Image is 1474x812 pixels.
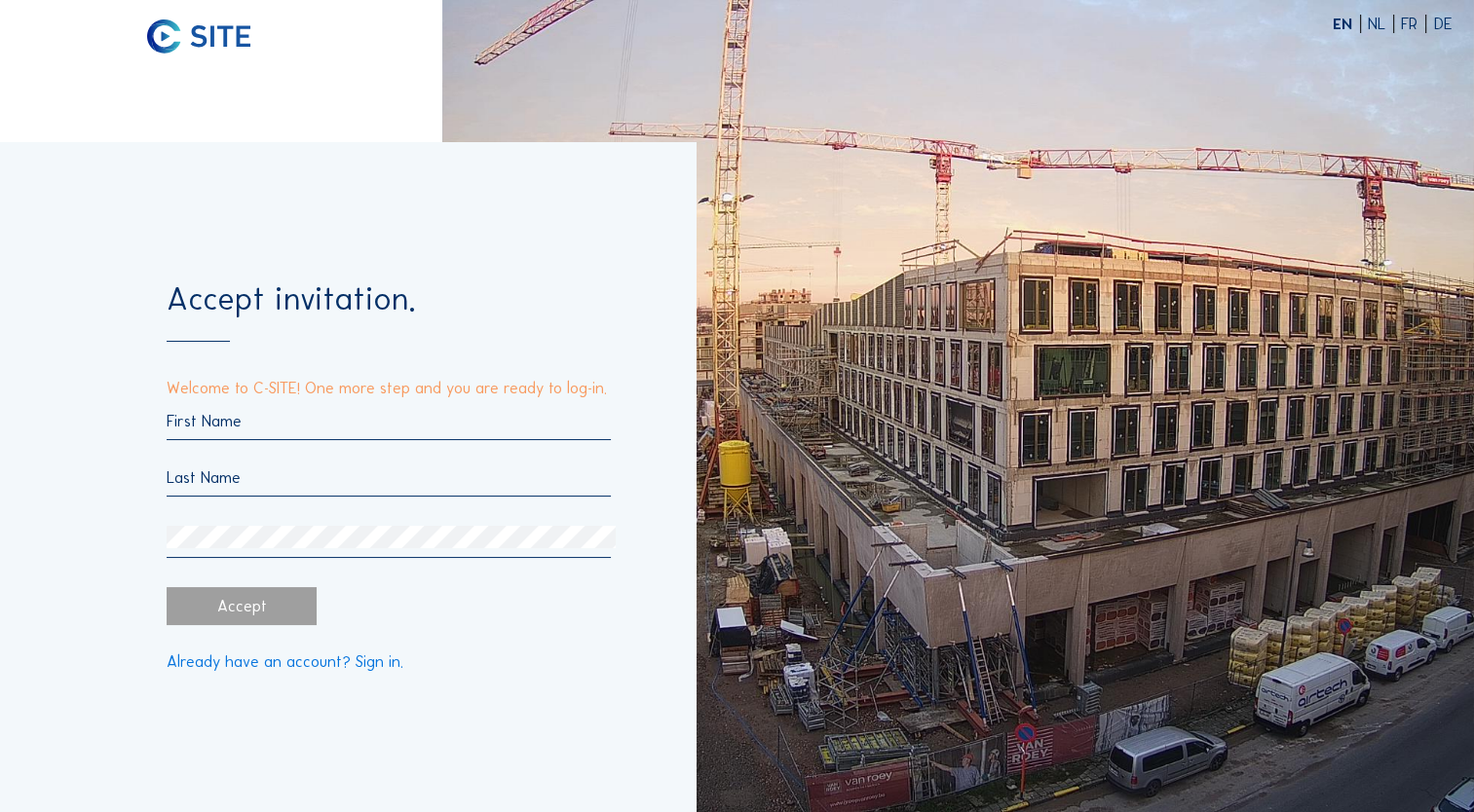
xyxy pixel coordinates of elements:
[167,654,403,670] a: Already have an account? Sign in.
[1401,17,1426,32] div: FR
[167,283,611,341] div: Accept invitation.
[167,381,611,396] p: Welcome to C-SITE! One more step and you are ready to log-in.
[1333,17,1361,32] div: EN
[167,468,611,487] input: Last Name
[167,412,611,430] input: First Name
[1433,17,1452,32] div: DE
[147,19,250,55] img: C-SITE logo
[1368,17,1394,32] div: NL
[167,587,317,625] div: Accept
